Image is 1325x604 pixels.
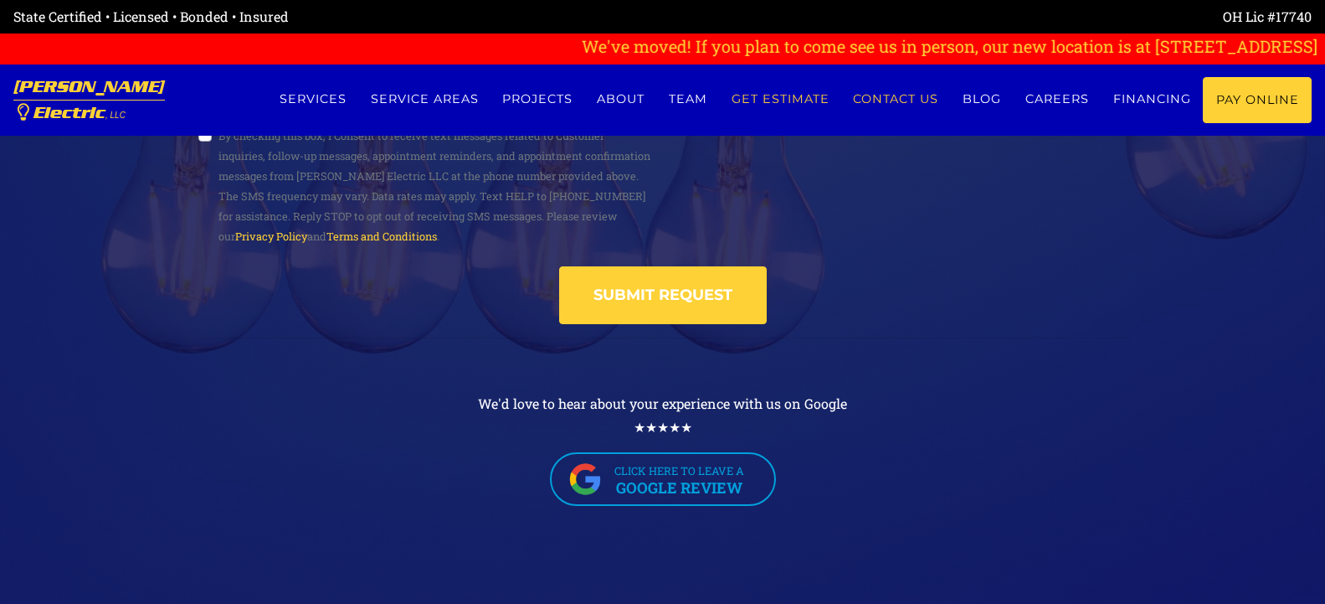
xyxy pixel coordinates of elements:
a: Team [657,77,720,121]
button: Submit Request [559,266,767,324]
a: Service Areas [358,77,490,121]
a: Careers [1014,77,1102,121]
a: Financing [1101,77,1203,121]
a: Blog [951,77,1014,121]
a: [PERSON_NAME] Electric, LLC [13,65,165,136]
div: OH Lic #17740 [663,7,1312,27]
strong: google review [593,479,766,496]
span: , LLC [105,111,126,120]
a: Contact us [841,77,951,121]
a: Click here to leave agoogle review [550,452,776,506]
a: Terms and Conditions [326,230,437,243]
a: Services [267,77,358,121]
p: We'd love to hear about your experience with us on Google ★★★★★ [198,392,1127,439]
a: Pay Online [1203,77,1312,123]
a: Projects [490,77,585,121]
a: Get estimate [719,77,841,121]
a: Privacy Policy [235,230,307,243]
a: About [585,77,657,121]
div: State Certified • Licensed • Bonded • Insured [13,7,663,27]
